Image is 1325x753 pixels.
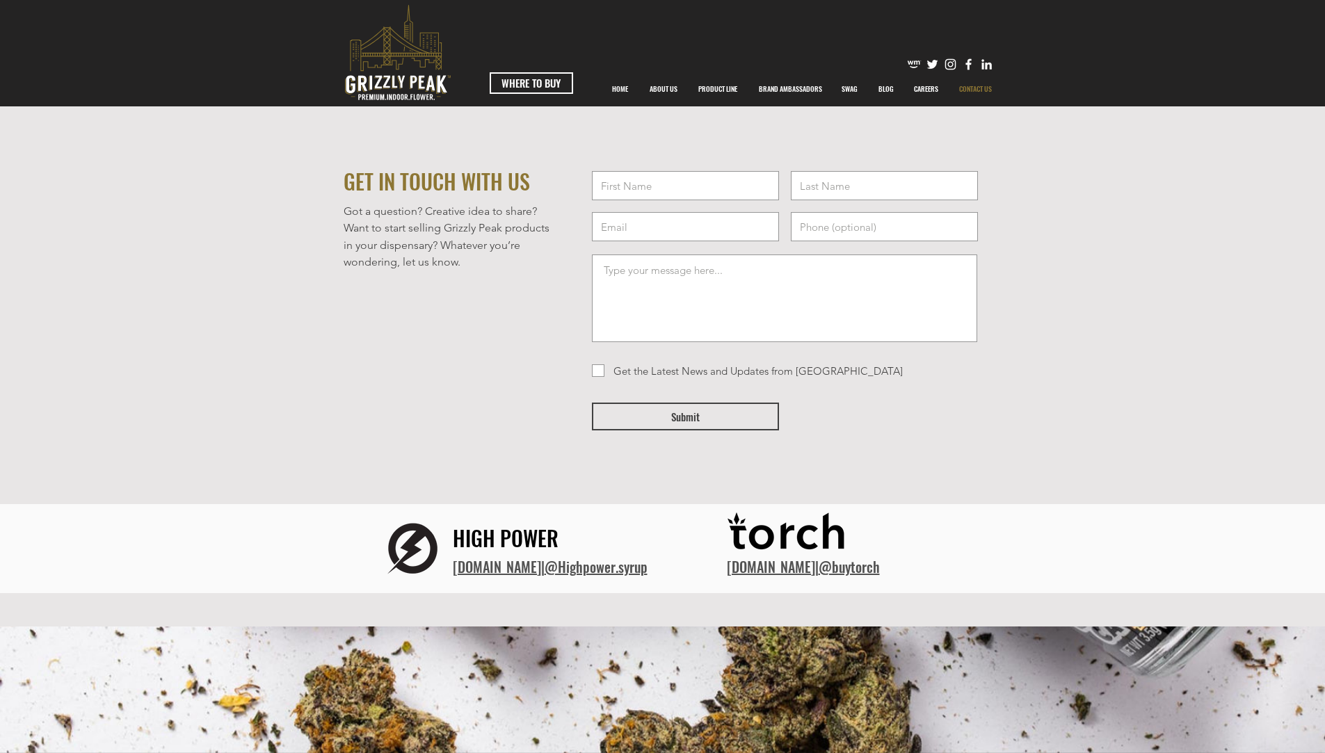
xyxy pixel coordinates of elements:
[727,508,852,560] img: Torch_Logo_BLACK.png
[453,522,559,553] span: HIGH POWER
[453,556,648,577] span: |
[602,72,639,106] a: HOME
[727,556,880,577] span: |
[925,57,940,72] img: Twitter
[727,556,815,577] a: [DOMAIN_NAME]
[605,72,635,106] p: HOME
[748,72,831,106] div: BRAND AMBASSADORS
[613,364,903,378] span: Get the Latest News and Updates from [GEOGRAPHIC_DATA]
[344,165,530,197] span: GET IN TOUCH WITH US
[643,72,684,106] p: ABOUT US
[952,72,999,106] p: CONTACT US
[872,72,901,106] p: BLOG
[344,204,537,218] span: Got a question? Creative idea to share?
[831,72,868,106] a: SWAG
[671,410,700,424] span: Submit
[545,556,648,577] a: @Highpower.syrup
[490,72,573,94] a: WHERE TO BUY
[904,72,949,106] a: CAREERS
[949,72,1003,106] a: CONTACT US
[979,57,994,72] img: Likedin
[501,76,561,90] span: WHERE TO BUY
[688,72,748,106] a: PRODUCT LINE
[372,508,453,589] img: logo hp.png
[907,72,945,106] p: CAREERS
[453,556,541,577] a: ​[DOMAIN_NAME]
[345,5,451,100] svg: premium-indoor-flower
[602,72,1003,106] nav: Site
[907,57,922,72] img: weedmaps
[943,57,958,72] img: Instagram
[752,72,829,106] p: BRAND AMBASSADORS
[835,72,865,106] p: SWAG
[639,72,688,106] a: ABOUT US
[691,72,744,106] p: PRODUCT LINE
[868,72,904,106] a: BLOG
[592,171,779,200] input: First Name
[592,212,779,241] input: Email
[592,403,779,430] button: Submit
[961,57,976,72] img: Facebook
[791,212,978,241] input: Phone (optional)
[344,221,549,268] span: Want to start selling Grizzly Peak products in your dispensary? Whatever you’re wondering, let us...
[907,57,994,72] ul: Social Bar
[791,171,978,200] input: Last Name
[819,556,880,577] a: @buytorch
